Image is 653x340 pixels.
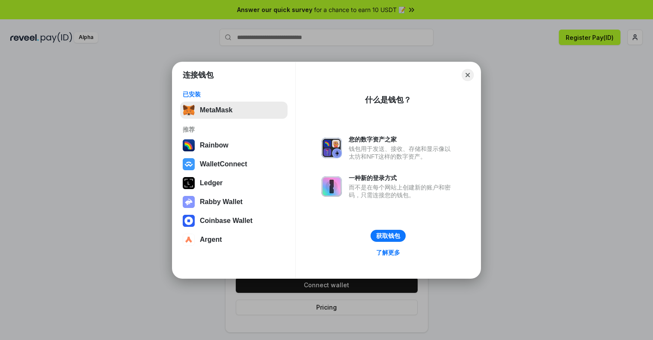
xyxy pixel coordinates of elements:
img: svg+xml,%3Csvg%20width%3D%2228%22%20height%3D%2228%22%20viewBox%3D%220%200%2028%2028%22%20fill%3D... [183,158,195,170]
div: MetaMask [200,106,232,114]
div: Coinbase Wallet [200,217,252,225]
button: Close [462,69,474,81]
img: svg+xml,%3Csvg%20xmlns%3D%22http%3A%2F%2Fwww.w3.org%2F2000%2Fsvg%22%20fill%3D%22none%22%20viewBox... [183,196,195,208]
div: Rabby Wallet [200,198,243,206]
div: Argent [200,236,222,244]
div: Rainbow [200,141,229,149]
div: 钱包用于发送、接收、存储和显示像以太坊和NFT这样的数字资产。 [349,145,455,160]
div: WalletConnect [200,160,247,168]
div: 了解更多 [376,249,400,256]
img: svg+xml,%3Csvg%20xmlns%3D%22http%3A%2F%2Fwww.w3.org%2F2000%2Fsvg%22%20fill%3D%22none%22%20viewBox... [321,138,342,158]
div: 推荐 [183,126,285,133]
img: svg+xml,%3Csvg%20xmlns%3D%22http%3A%2F%2Fwww.w3.org%2F2000%2Fsvg%22%20width%3D%2228%22%20height%3... [183,177,195,189]
button: MetaMask [180,102,288,119]
div: 您的数字资产之家 [349,135,455,143]
button: Argent [180,231,288,248]
img: svg+xml,%3Csvg%20xmlns%3D%22http%3A%2F%2Fwww.w3.org%2F2000%2Fsvg%22%20fill%3D%22none%22%20viewBox... [321,176,342,197]
div: 已安装 [183,90,285,98]
img: svg+xml,%3Csvg%20width%3D%2228%22%20height%3D%2228%22%20viewBox%3D%220%200%2028%2028%22%20fill%3D... [183,234,195,246]
img: svg+xml,%3Csvg%20width%3D%2228%22%20height%3D%2228%22%20viewBox%3D%220%200%2028%2028%22%20fill%3D... [183,215,195,227]
div: 一种新的登录方式 [349,174,455,182]
button: Coinbase Wallet [180,212,288,229]
div: 什么是钱包？ [365,95,411,105]
button: 获取钱包 [371,230,406,242]
button: Rainbow [180,137,288,154]
button: Rabby Wallet [180,193,288,211]
div: Ledger [200,179,223,187]
button: WalletConnect [180,156,288,173]
h1: 连接钱包 [183,70,214,80]
img: svg+xml,%3Csvg%20fill%3D%22none%22%20height%3D%2233%22%20viewBox%3D%220%200%2035%2033%22%20width%... [183,104,195,116]
div: 而不是在每个网站上创建新的账户和密码，只需连接您的钱包。 [349,184,455,199]
img: svg+xml,%3Csvg%20width%3D%22120%22%20height%3D%22120%22%20viewBox%3D%220%200%20120%20120%22%20fil... [183,139,195,151]
div: 获取钱包 [376,232,400,240]
button: Ledger [180,175,288,192]
a: 了解更多 [371,247,405,258]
